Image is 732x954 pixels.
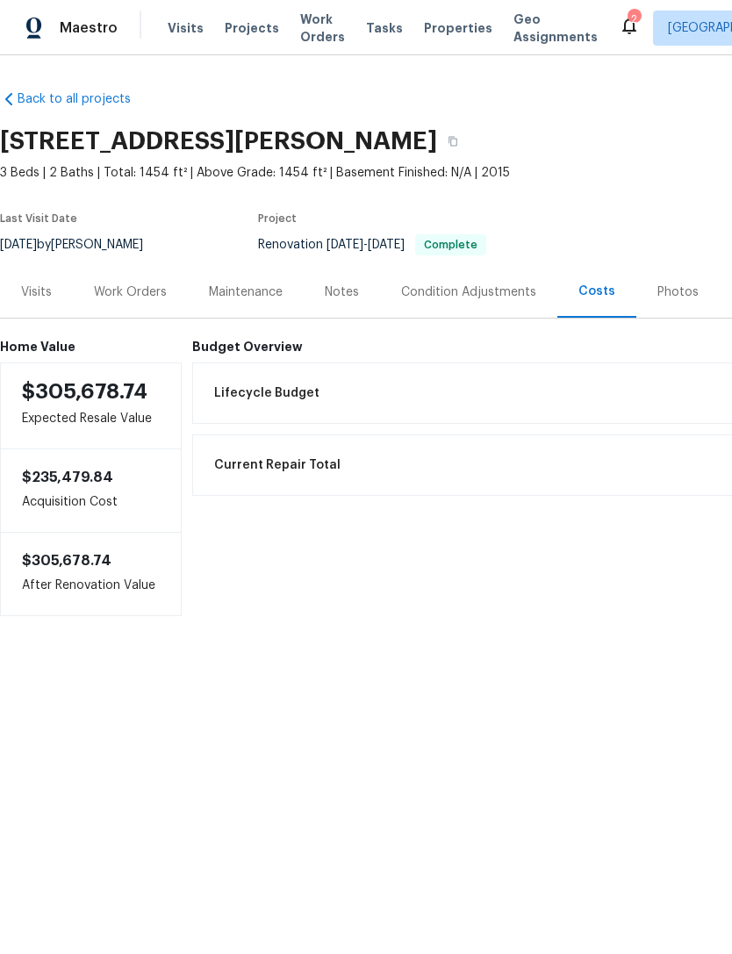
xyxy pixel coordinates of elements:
span: $235,479.84 [22,470,113,484]
div: 2 [628,11,640,28]
button: Copy Address [437,126,469,157]
div: Photos [657,283,699,301]
span: Properties [424,19,492,37]
span: [DATE] [327,239,363,251]
div: Condition Adjustments [401,283,536,301]
div: Maintenance [209,283,283,301]
span: Maestro [60,19,118,37]
span: $305,678.74 [22,554,111,568]
div: Costs [578,283,615,300]
span: Current Repair Total [214,456,341,474]
div: Work Orders [94,283,167,301]
span: Projects [225,19,279,37]
span: Project [258,213,297,224]
span: Renovation [258,239,486,251]
span: Geo Assignments [513,11,598,46]
span: Tasks [366,22,403,34]
div: Visits [21,283,52,301]
div: Notes [325,283,359,301]
span: $305,678.74 [22,381,147,402]
span: [DATE] [368,239,405,251]
span: Complete [417,240,484,250]
span: Work Orders [300,11,345,46]
span: Lifecycle Budget [214,384,319,402]
span: - [327,239,405,251]
span: Visits [168,19,204,37]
